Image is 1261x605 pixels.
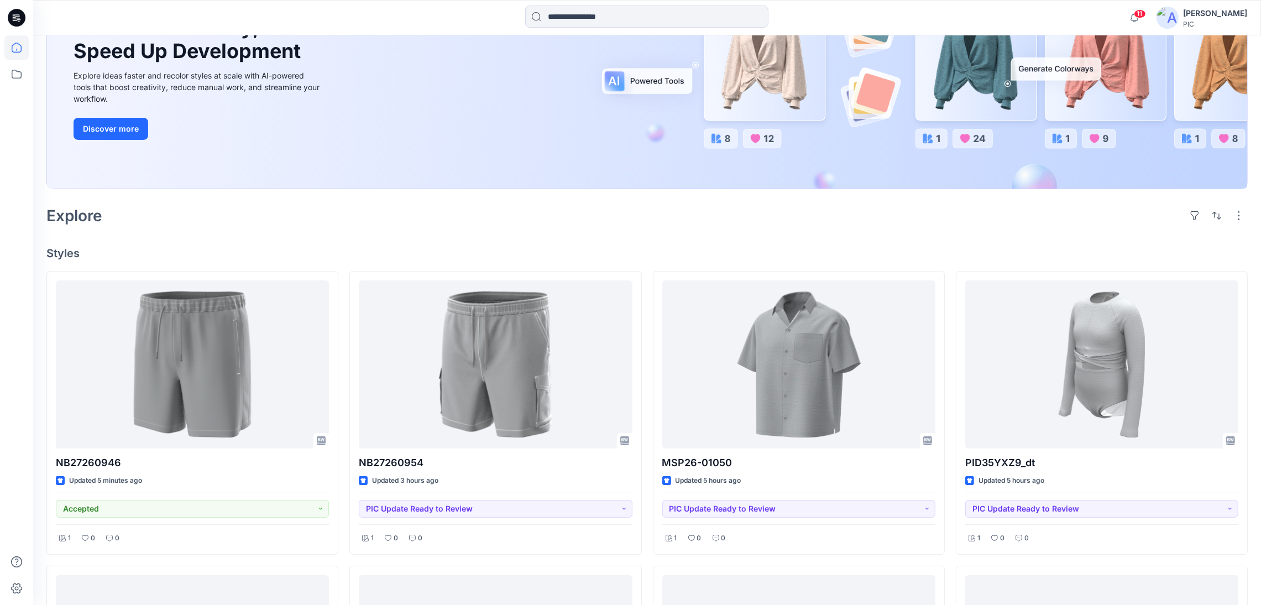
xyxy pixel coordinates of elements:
[965,455,1238,471] p: PID35YXZ9_dt
[697,533,702,544] p: 0
[46,207,102,225] h2: Explore
[418,533,422,544] p: 0
[394,533,398,544] p: 0
[721,533,726,544] p: 0
[662,280,935,448] a: MSP26-01050
[371,533,374,544] p: 1
[115,533,119,544] p: 0
[68,533,71,544] p: 1
[56,455,329,471] p: NB27260946
[674,533,677,544] p: 1
[977,533,980,544] p: 1
[74,15,306,63] h1: Unleash Creativity, Speed Up Development
[91,533,95,544] p: 0
[74,70,322,105] div: Explore ideas faster and recolor styles at scale with AI-powered tools that boost creativity, red...
[359,280,632,448] a: NB27260954
[965,280,1238,448] a: PID35YXZ9_dt
[1024,533,1029,544] p: 0
[1000,533,1004,544] p: 0
[676,475,741,487] p: Updated 5 hours ago
[56,280,329,448] a: NB27260946
[662,455,935,471] p: MSP26-01050
[1157,7,1179,29] img: avatar
[46,247,1248,260] h4: Styles
[372,475,438,487] p: Updated 3 hours ago
[74,118,322,140] a: Discover more
[1183,7,1247,20] div: [PERSON_NAME]
[1183,20,1247,28] div: PIC
[69,475,142,487] p: Updated 5 minutes ago
[359,455,632,471] p: NB27260954
[979,475,1044,487] p: Updated 5 hours ago
[1134,9,1146,18] span: 11
[74,118,148,140] button: Discover more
